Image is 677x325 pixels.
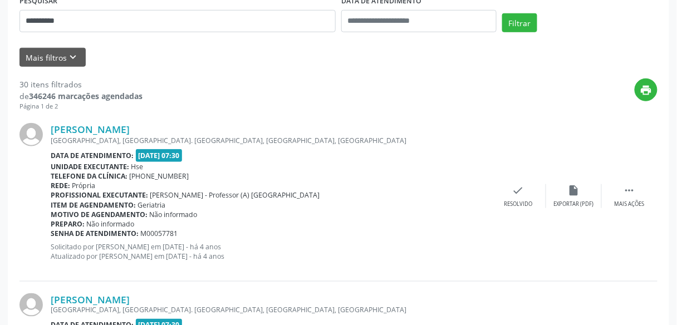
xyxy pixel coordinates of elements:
[51,219,85,229] b: Preparo:
[635,78,658,101] button: print
[136,149,183,162] span: [DATE] 07:30
[19,78,143,90] div: 30 itens filtrados
[51,171,127,181] b: Telefone da clínica:
[51,242,490,261] p: Solicitado por [PERSON_NAME] em [DATE] - há 4 anos Atualizado por [PERSON_NAME] em [DATE] - há 4 ...
[512,184,524,196] i: check
[19,123,43,146] img: img
[131,162,144,171] span: Hse
[51,210,148,219] b: Motivo de agendamento:
[138,200,166,210] span: Geriatria
[150,210,198,219] span: Não informado
[51,190,148,200] b: Profissional executante:
[141,229,178,238] span: M00057781
[51,181,70,190] b: Rede:
[19,293,43,317] img: img
[502,13,537,32] button: Filtrar
[51,123,130,135] a: [PERSON_NAME]
[19,102,143,111] div: Página 1 de 2
[51,200,136,210] b: Item de agendamento:
[19,90,143,102] div: de
[504,200,532,208] div: Resolvido
[51,229,139,238] b: Senha de atendimento:
[51,162,129,171] b: Unidade executante:
[51,293,130,306] a: [PERSON_NAME]
[87,219,135,229] span: Não informado
[29,91,143,101] strong: 346246 marcações agendadas
[51,306,490,315] div: [GEOGRAPHIC_DATA], [GEOGRAPHIC_DATA]. [GEOGRAPHIC_DATA], [GEOGRAPHIC_DATA], [GEOGRAPHIC_DATA]
[51,151,134,160] b: Data de atendimento:
[51,136,490,145] div: [GEOGRAPHIC_DATA], [GEOGRAPHIC_DATA]. [GEOGRAPHIC_DATA], [GEOGRAPHIC_DATA], [GEOGRAPHIC_DATA]
[67,51,80,63] i: keyboard_arrow_down
[624,184,636,196] i: 
[554,200,594,208] div: Exportar (PDF)
[615,200,645,208] div: Mais ações
[568,184,580,196] i: insert_drive_file
[19,48,86,67] button: Mais filtroskeyboard_arrow_down
[150,190,320,200] span: [PERSON_NAME] - Professor (A) [GEOGRAPHIC_DATA]
[72,181,96,190] span: Própria
[640,84,653,96] i: print
[130,171,189,181] span: [PHONE_NUMBER]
